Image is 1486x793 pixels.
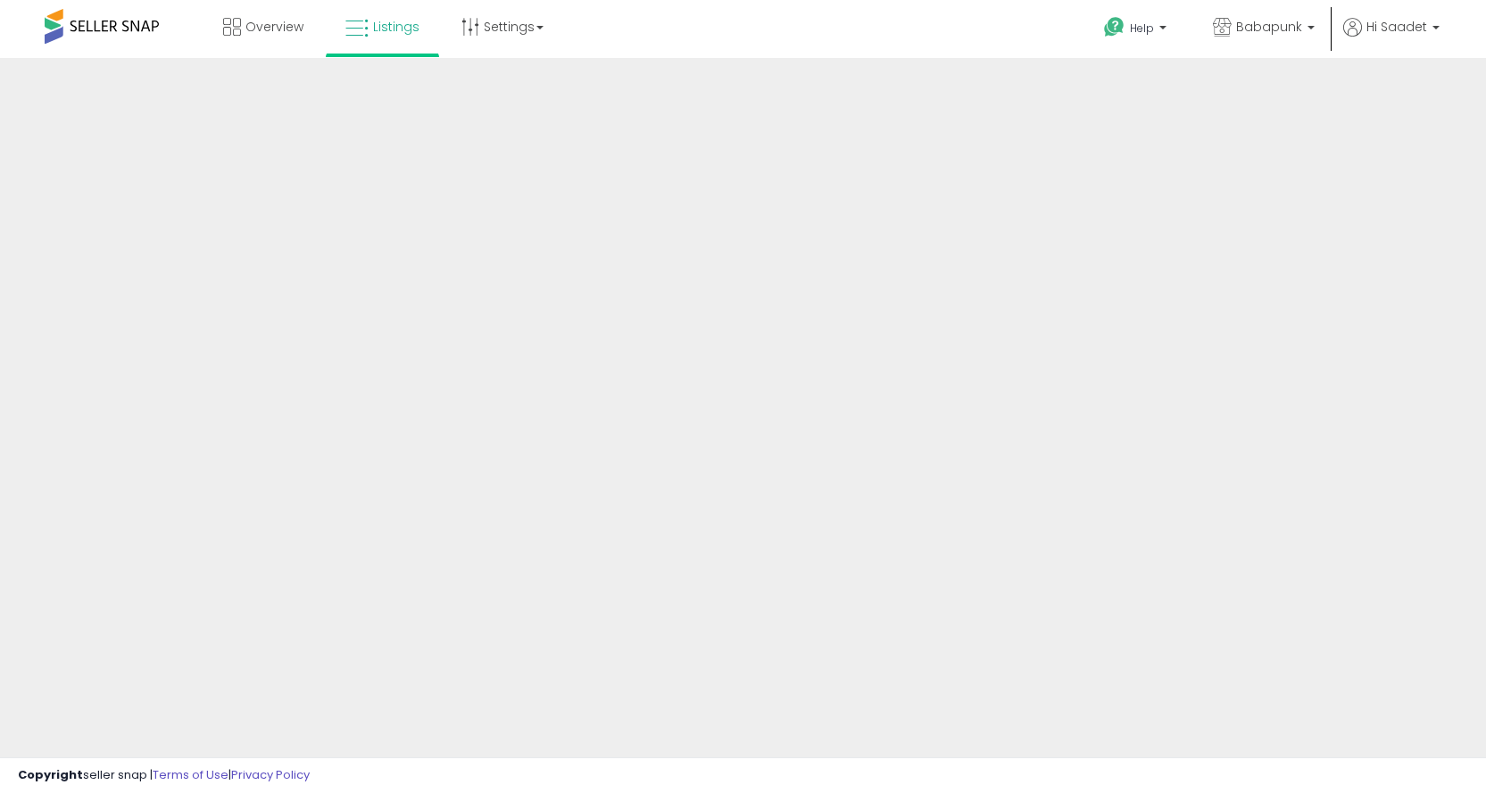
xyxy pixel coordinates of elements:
[1130,21,1154,36] span: Help
[18,766,83,783] strong: Copyright
[245,18,303,36] span: Overview
[1090,3,1184,58] a: Help
[373,18,419,36] span: Listings
[1103,16,1125,38] i: Get Help
[18,767,310,784] div: seller snap | |
[1366,18,1427,36] span: Hi Saadet
[153,766,228,783] a: Terms of Use
[231,766,310,783] a: Privacy Policy
[1343,18,1440,58] a: Hi Saadet
[1236,18,1302,36] span: Babapunk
